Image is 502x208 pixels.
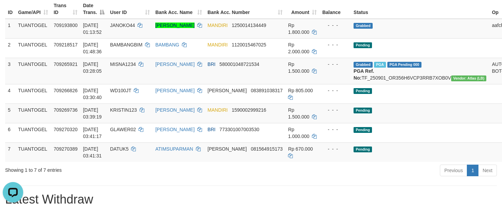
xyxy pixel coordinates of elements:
[155,127,195,132] a: [PERSON_NAME]
[110,42,142,47] span: BAMBANGBIM
[15,58,51,84] td: TUANTOGEL
[83,127,102,139] span: [DATE] 03:41:17
[5,164,204,174] div: Showing 1 to 7 of 7 entries
[5,193,497,206] h1: Latest Withdraw
[288,127,309,139] span: Rp 1.000.000
[54,127,77,132] span: 709270320
[83,42,102,54] span: [DATE] 01:48:36
[155,61,195,67] a: [PERSON_NAME]
[83,146,102,158] span: [DATE] 03:41:31
[15,142,51,162] td: TUANTOGEL
[354,68,374,81] b: PGA Ref. No:
[5,142,15,162] td: 7
[322,41,348,48] div: - - -
[207,23,228,28] span: MANDIRI
[288,23,309,35] span: Rp 1.800.000
[5,38,15,58] td: 2
[207,42,228,47] span: MANDIRI
[288,42,309,54] span: Rp 2.000.000
[5,58,15,84] td: 3
[478,165,497,176] a: Next
[155,42,179,47] a: BAMBANG
[83,61,102,74] span: [DATE] 03:28:05
[110,107,137,113] span: KRISTIN123
[232,107,266,113] span: Copy 1590002999216 to clipboard
[322,22,348,29] div: - - -
[110,127,136,132] span: GLAWER02
[288,107,309,120] span: Rp 1.500.000
[15,38,51,58] td: TUANTOGEL
[288,88,313,93] span: Rp 805.000
[5,19,15,39] td: 1
[354,23,373,29] span: Grabbed
[5,103,15,123] td: 5
[83,88,102,100] span: [DATE] 03:30:40
[155,88,195,93] a: [PERSON_NAME]
[54,146,77,152] span: 709270389
[5,123,15,142] td: 6
[440,165,467,176] a: Previous
[110,146,128,152] span: DATUK5
[5,84,15,103] td: 4
[83,23,102,35] span: [DATE] 01:13:52
[354,88,372,94] span: Pending
[322,107,348,113] div: - - -
[288,146,313,152] span: Rp 670.000
[207,146,247,152] span: [PERSON_NAME]
[207,127,215,132] span: BRI
[54,61,77,67] span: 709265921
[110,88,131,93] span: WD100JT
[451,75,487,81] span: Vendor URL: https://dashboard.q2checkout.com/secure
[219,127,259,132] span: Copy 773301007003530 to clipboard
[322,61,348,68] div: - - -
[467,165,478,176] a: 1
[251,88,283,93] span: Copy 083891038317 to clipboard
[354,127,372,133] span: Pending
[15,84,51,103] td: TUANTOGEL
[155,146,193,152] a: ATIMSUPARMAN
[232,42,266,47] span: Copy 1120015467025 to clipboard
[110,61,135,67] span: MISNA1234
[207,88,247,93] span: [PERSON_NAME]
[351,58,489,84] td: TF_250901_OR356H6VCP3RRB7XOB0V
[219,61,259,67] span: Copy 580001048721534 to clipboard
[251,146,283,152] span: Copy 081564915173 to clipboard
[288,61,309,74] span: Rp 1.500.000
[387,62,421,68] span: PGA Pending
[54,23,77,28] span: 709193800
[354,42,372,48] span: Pending
[322,87,348,94] div: - - -
[354,147,372,152] span: Pending
[155,107,195,113] a: [PERSON_NAME]
[15,103,51,123] td: TUANTOGEL
[110,23,135,28] span: JANOKO44
[322,145,348,152] div: - - -
[15,123,51,142] td: TUANTOGEL
[54,107,77,113] span: 709269736
[54,42,77,47] span: 709218517
[15,19,51,39] td: TUANTOGEL
[374,62,386,68] span: Marked by aafchonlypin
[354,62,373,68] span: Grabbed
[354,108,372,113] span: Pending
[322,126,348,133] div: - - -
[232,23,266,28] span: Copy 1250014134449 to clipboard
[54,88,77,93] span: 709266826
[207,107,228,113] span: MANDIRI
[3,3,23,23] button: Open LiveChat chat widget
[207,61,215,67] span: BRI
[83,107,102,120] span: [DATE] 03:39:19
[155,23,195,28] a: [PERSON_NAME]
